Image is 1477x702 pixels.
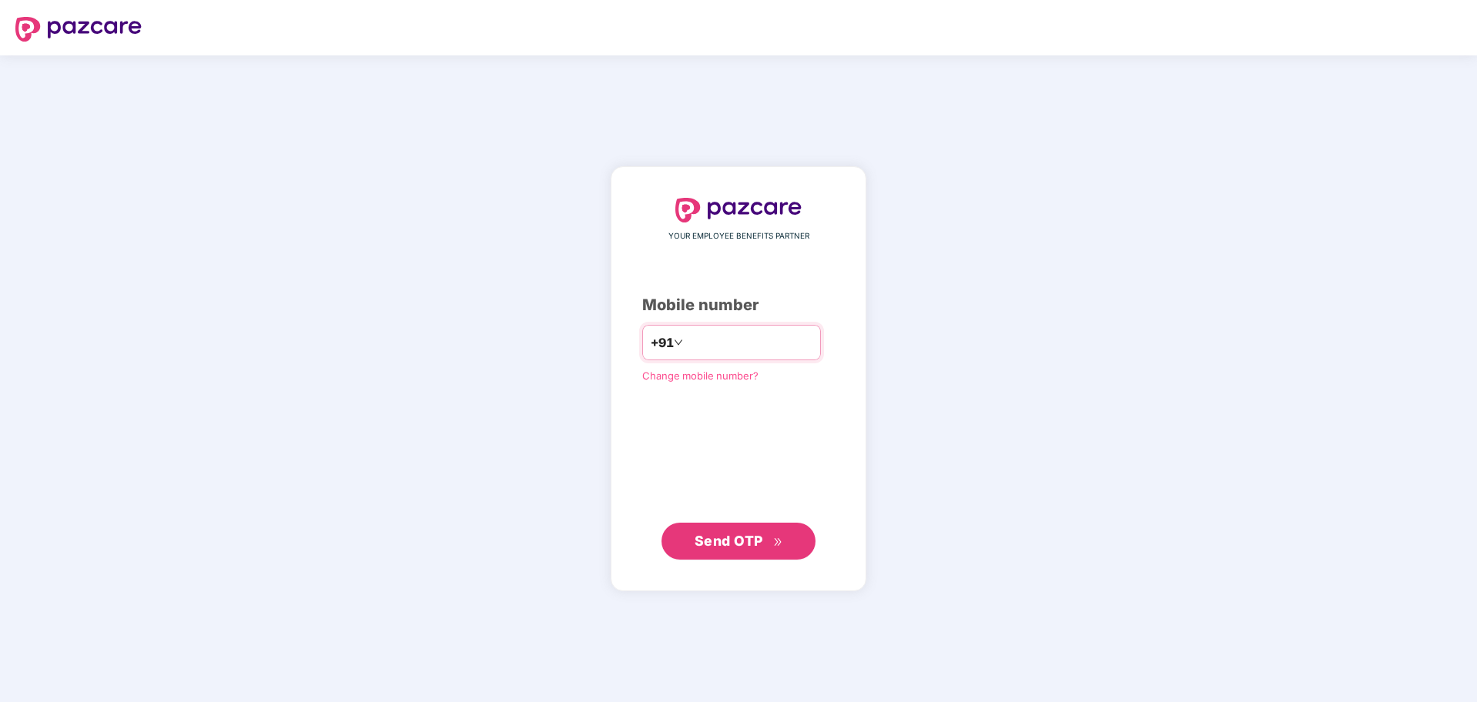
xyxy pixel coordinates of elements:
img: logo [675,198,802,222]
span: YOUR EMPLOYEE BENEFITS PARTNER [668,230,809,242]
img: logo [15,17,142,42]
button: Send OTPdouble-right [661,523,816,560]
span: Send OTP [695,533,763,549]
span: down [674,338,683,347]
span: +91 [651,333,674,353]
a: Change mobile number? [642,369,759,382]
div: Mobile number [642,293,835,317]
span: double-right [773,537,783,547]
